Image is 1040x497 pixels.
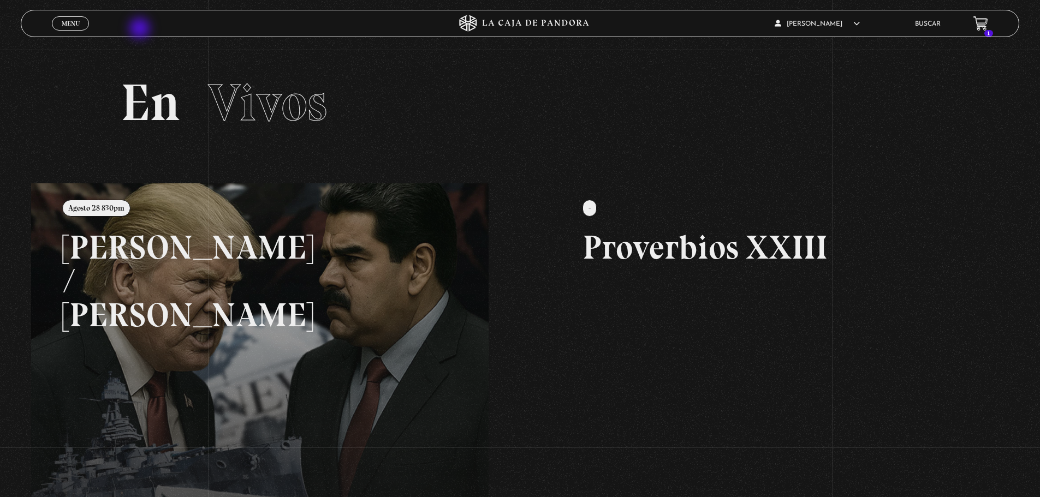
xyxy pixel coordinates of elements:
a: 1 [973,16,988,31]
h2: En [121,77,919,129]
span: Cerrar [58,29,84,37]
span: Vivos [208,71,327,134]
span: 1 [984,30,993,37]
span: Menu [62,20,80,27]
a: Buscar [915,21,941,27]
span: [PERSON_NAME] [775,21,860,27]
